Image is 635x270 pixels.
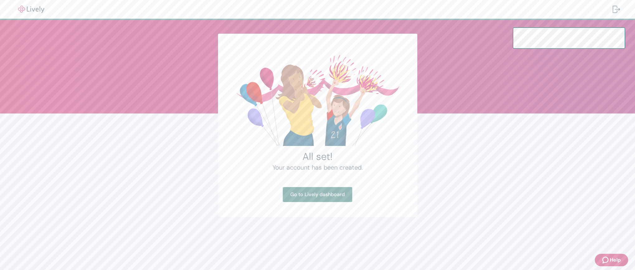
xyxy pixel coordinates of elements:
[602,256,610,264] svg: Zendesk support icon
[608,2,625,17] button: Log out
[14,6,49,13] img: Lively
[233,163,402,172] h4: Your account has been created.
[610,256,621,264] span: Help
[233,150,402,163] h2: All set!
[595,254,628,266] button: Zendesk support iconHelp
[283,187,352,202] a: Go to Lively dashboard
